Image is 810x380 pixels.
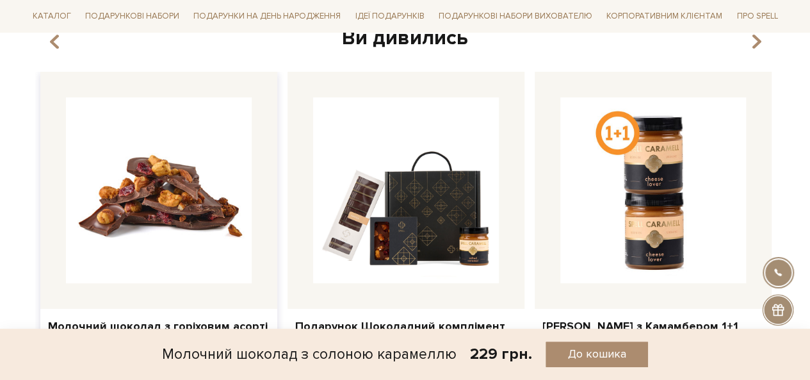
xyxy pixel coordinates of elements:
a: Подарунки на День народження [188,6,346,26]
img: Молочний шоколад з горіховим асорті Сміливий [66,97,252,283]
div: Молочний шоколад з солоною карамеллю [162,342,457,367]
button: До кошика [546,342,648,367]
a: Подарунок Шоколадний комплімент [295,319,517,334]
div: Ви дивились [35,25,775,52]
a: Молочний шоколад з горіховим асорті Сміливий [48,319,270,349]
img: Карамель з Камамбером 1+1 [560,97,746,283]
a: Каталог [28,6,76,26]
div: 229 грн. [470,344,532,364]
a: Про Spell [731,6,782,26]
a: Корпоративним клієнтам [601,5,727,27]
span: До кошика [567,347,626,361]
a: [PERSON_NAME] з Камамбером 1+1 [542,319,764,334]
a: Подарункові набори вихователю [433,5,597,27]
a: Ідеї подарунків [350,6,429,26]
a: Подарункові набори [80,6,184,26]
